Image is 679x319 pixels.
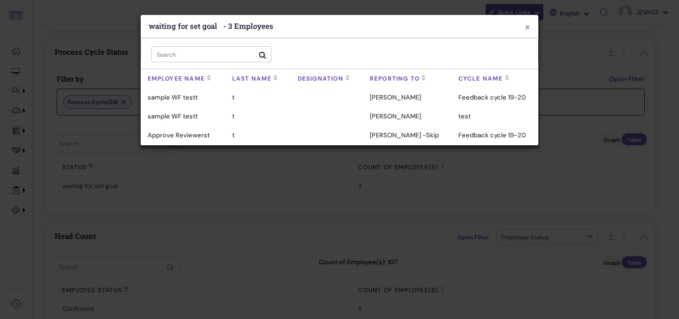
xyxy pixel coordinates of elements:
div: Approve Reviewerst [141,126,225,145]
div: sample WF testt [141,107,225,126]
div: test [451,107,538,126]
div: [PERSON_NAME] [363,88,451,107]
div: [PERSON_NAME] -Skip [363,126,451,145]
div: Feedback cycle 19-20 [451,88,538,107]
div: Last Name [225,69,291,88]
div: Employee Name [141,69,225,88]
div: Feedback cycle 19-20 [451,126,538,145]
div: [PERSON_NAME] [363,107,451,126]
div: Reporting to [363,69,451,88]
div: t [225,107,291,126]
div: sample WF testt [141,88,225,107]
button: × [524,22,530,32]
h4: waiting for set goal - 3 Employees [149,21,530,31]
div: t [225,88,291,107]
div: Designation [291,69,363,88]
div: Cycle Name [451,69,538,88]
div: t [225,126,291,145]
